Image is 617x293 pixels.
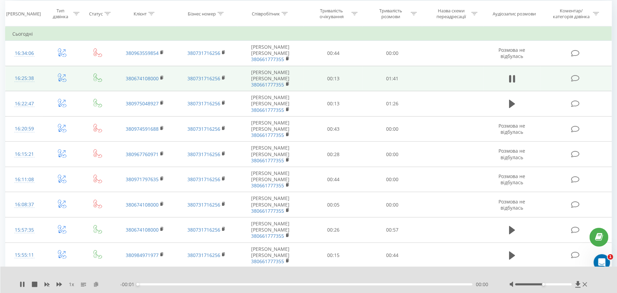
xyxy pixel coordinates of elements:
td: 00:44 [363,243,422,268]
a: 380975048927 [126,100,159,107]
td: [PERSON_NAME] [PERSON_NAME] [237,142,304,167]
div: Коментар/категорія дзвінка [551,8,591,20]
td: 01:26 [363,91,422,117]
div: Бізнес номер [188,11,216,17]
span: 1 [608,254,613,260]
a: 380963559854 [126,50,159,56]
a: 380661777355 [251,233,284,239]
a: 380674108000 [126,75,159,82]
td: [PERSON_NAME] [PERSON_NAME] [237,218,304,243]
td: 00:26 [304,218,363,243]
span: Розмова не відбулась [499,173,526,186]
a: 380731716256 [187,50,220,56]
td: [PERSON_NAME] [PERSON_NAME] [237,192,304,218]
a: 380661777355 [251,107,284,113]
td: [PERSON_NAME] [PERSON_NAME] [237,91,304,117]
div: Accessibility label [542,283,545,286]
a: 380731716256 [187,126,220,132]
a: 380731716256 [187,75,220,82]
td: 00:05 [304,192,363,218]
td: 00:15 [304,243,363,268]
div: 16:08:37 [12,198,36,211]
span: 00:00 [476,281,488,288]
div: 16:20:59 [12,122,36,136]
div: 16:34:06 [12,47,36,60]
td: 00:00 [363,41,422,66]
a: 380661777355 [251,132,284,138]
td: [PERSON_NAME] [PERSON_NAME] [237,167,304,192]
a: 380661777355 [251,182,284,189]
span: 1 x [69,281,74,288]
div: Аудіозапис розмови [493,11,536,17]
td: 00:00 [363,142,422,167]
div: 16:11:08 [12,173,36,186]
td: [PERSON_NAME] [PERSON_NAME] [237,116,304,142]
a: 380661777355 [251,258,284,265]
span: Розмова не відбулась [499,148,526,160]
a: 380674108000 [126,201,159,208]
td: 00:00 [363,116,422,142]
a: 380731716256 [187,226,220,233]
td: [PERSON_NAME] [PERSON_NAME] [237,41,304,66]
td: 00:57 [363,218,422,243]
td: [PERSON_NAME] [PERSON_NAME] [237,243,304,268]
div: Назва схеми переадресації [433,8,470,20]
div: Тривалість очікування [313,8,350,20]
span: Розмова не відбулась [499,122,526,135]
td: 00:44 [304,167,363,192]
div: 16:22:47 [12,97,36,110]
a: 380674108000 [126,226,159,233]
a: 380661777355 [251,208,284,214]
td: 00:13 [304,91,363,117]
a: 380731716256 [187,100,220,107]
a: 380967760971 [126,151,159,157]
a: 380661777355 [251,81,284,88]
td: 00:00 [363,192,422,218]
span: Розмова не відбулась [499,47,526,59]
div: Accessibility label [136,283,139,286]
td: Сьогодні [5,27,612,41]
td: 00:28 [304,142,363,167]
a: 380661777355 [251,56,284,62]
td: 00:43 [304,116,363,142]
div: Тип дзвінка [49,8,72,20]
td: 01:41 [363,66,422,91]
a: 380974591688 [126,126,159,132]
a: 380731716256 [187,151,220,157]
iframe: Intercom live chat [594,254,610,271]
div: [PERSON_NAME] [6,11,41,17]
div: 16:15:21 [12,148,36,161]
div: Тривалість розмови [372,8,409,20]
div: 15:55:11 [12,248,36,262]
td: 00:13 [304,66,363,91]
span: - 00:01 [120,281,138,288]
a: 380731716256 [187,252,220,258]
div: Клієнт [134,11,147,17]
a: 380971797635 [126,176,159,183]
td: 00:00 [363,167,422,192]
div: 15:57:35 [12,223,36,237]
td: [PERSON_NAME] [PERSON_NAME] [237,66,304,91]
a: 380984971977 [126,252,159,258]
a: 380731716256 [187,201,220,208]
td: 00:44 [304,41,363,66]
a: 380731716256 [187,176,220,183]
a: 380661777355 [251,157,284,164]
div: Співробітник [252,11,280,17]
span: Розмова не відбулась [499,198,526,211]
div: Статус [89,11,103,17]
div: 16:25:38 [12,72,36,85]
